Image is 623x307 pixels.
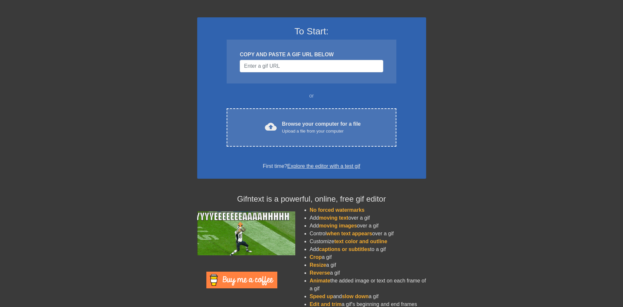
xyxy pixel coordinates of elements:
[310,254,322,260] span: Crop
[282,120,361,135] div: Browse your computer for a file
[240,51,383,59] div: COPY AND PASTE A GIF URL BELOW
[206,272,277,288] img: Buy Me A Coffee
[197,194,426,204] h4: Gifntext is a powerful, online, free gif editor
[310,293,426,300] li: and a gif
[310,238,426,245] li: Customize
[334,239,387,244] span: text color and outline
[326,231,372,236] span: when text appears
[206,162,418,170] div: First time?
[310,261,426,269] li: a gif
[310,269,426,277] li: a gif
[310,270,330,276] span: Reverse
[265,121,277,133] span: cloud_upload
[310,278,330,283] span: Animate
[310,222,426,230] li: Add over a gif
[319,215,348,221] span: moving text
[240,60,383,72] input: Username
[310,294,333,299] span: Speed up
[319,223,357,228] span: moving images
[319,246,370,252] span: captions or subtitles
[342,294,369,299] span: slow down
[206,26,418,37] h3: To Start:
[310,245,426,253] li: Add to a gif
[287,163,360,169] a: Explore the editor with a test gif
[310,301,342,307] span: Edit and trim
[310,207,365,213] span: No forced watermarks
[310,253,426,261] li: a gif
[310,214,426,222] li: Add over a gif
[310,230,426,238] li: Control over a gif
[197,211,295,255] img: football_small.gif
[310,277,426,293] li: the added image or text on each frame of a gif
[282,128,361,135] div: Upload a file from your computer
[214,92,409,100] div: or
[310,262,326,268] span: Resize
